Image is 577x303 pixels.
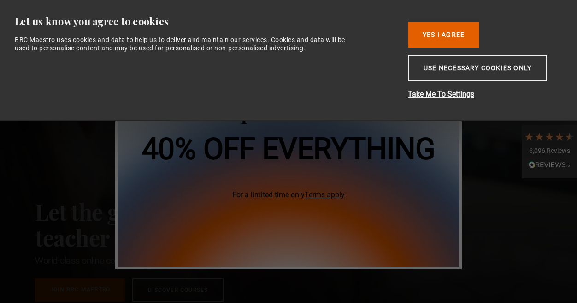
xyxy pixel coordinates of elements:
[142,134,436,164] h1: 40% off everything
[408,89,555,100] button: Take Me To Settings
[524,132,575,142] div: 4.7 Stars
[305,190,345,199] a: Terms apply
[408,55,547,81] button: Use necessary cookies only
[524,160,575,171] div: Read All Reviews
[142,189,436,200] span: For a limited time only
[529,161,570,168] img: REVIEWS.io
[524,146,575,156] div: 6,096 Reviews
[118,36,459,267] img: 40% off everything
[15,36,356,52] div: BBC Maestro uses cookies and data to help us to deliver and maintain our services. Cookies and da...
[408,22,479,48] button: Yes I Agree
[522,125,577,178] div: 6,096 ReviewsRead All Reviews
[15,15,394,28] div: Let us know you agree to cookies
